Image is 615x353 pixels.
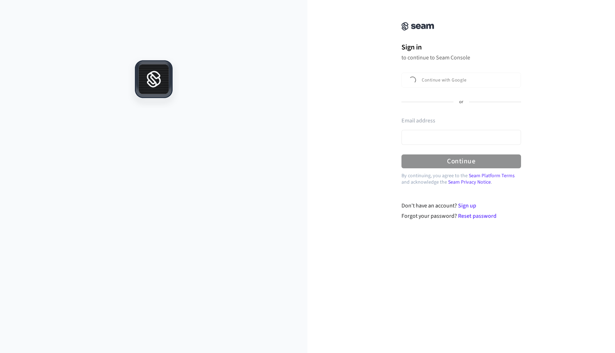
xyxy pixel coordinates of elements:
img: Seam Console [401,22,434,31]
a: Sign up [458,202,476,210]
h1: Sign in [401,42,521,53]
div: Forgot your password? [401,212,521,220]
p: to continue to Seam Console [401,54,521,61]
a: Seam Privacy Notice [448,179,491,186]
a: Seam Platform Terms [469,172,515,179]
div: Don't have an account? [401,201,521,210]
p: By continuing, you agree to the and acknowledge the . [401,173,521,185]
a: Reset password [458,212,496,220]
p: or [459,99,463,105]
